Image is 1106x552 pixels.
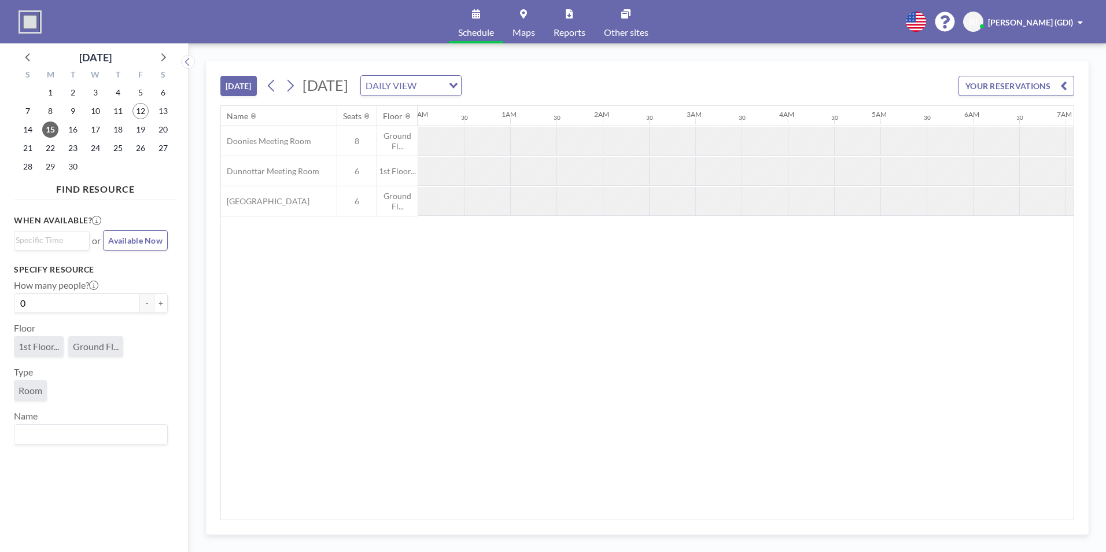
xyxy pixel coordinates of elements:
button: YOUR RESERVATIONS [958,76,1074,96]
span: Monday, September 22, 2025 [42,140,58,156]
span: Available Now [108,235,163,245]
span: K( [969,17,978,27]
div: 7AM [1057,110,1072,119]
div: Seats [343,111,362,122]
label: Floor [14,322,35,334]
button: - [140,293,154,313]
span: Saturday, September 20, 2025 [155,122,171,138]
span: [PERSON_NAME] (GDI) [988,17,1073,27]
span: Tuesday, September 16, 2025 [65,122,81,138]
input: Search for option [16,234,83,246]
div: 3AM [687,110,702,119]
div: F [129,68,152,83]
span: Monday, September 8, 2025 [42,103,58,119]
div: 4AM [779,110,794,119]
label: Type [14,366,33,378]
span: Thursday, September 18, 2025 [110,122,126,138]
span: 1st Floor... [377,166,418,176]
span: 6 [337,166,377,176]
span: Sunday, September 28, 2025 [20,159,36,175]
div: 12AM [409,110,428,119]
div: M [39,68,62,83]
span: Ground Fl... [377,131,418,151]
img: organization-logo [19,10,42,34]
button: Available Now [103,230,168,251]
span: Schedule [458,28,494,37]
span: [DATE] [303,76,348,94]
span: [GEOGRAPHIC_DATA] [221,196,309,207]
span: Wednesday, September 17, 2025 [87,122,104,138]
span: Ground Fl... [73,341,119,352]
input: Search for option [16,427,161,442]
span: Saturday, September 13, 2025 [155,103,171,119]
div: 30 [461,114,468,122]
span: Monday, September 1, 2025 [42,84,58,101]
span: or [92,235,101,246]
span: Friday, September 12, 2025 [132,103,149,119]
button: + [154,293,168,313]
h3: Specify resource [14,264,168,275]
div: 5AM [872,110,887,119]
span: DAILY VIEW [363,78,419,93]
span: Friday, September 19, 2025 [132,122,149,138]
div: S [152,68,174,83]
span: 6 [337,196,377,207]
label: How many people? [14,279,98,291]
span: Sunday, September 14, 2025 [20,122,36,138]
div: 30 [1016,114,1023,122]
label: Name [14,410,38,422]
div: S [17,68,39,83]
div: Floor [383,111,403,122]
span: Friday, September 26, 2025 [132,140,149,156]
span: Thursday, September 4, 2025 [110,84,126,101]
span: Wednesday, September 24, 2025 [87,140,104,156]
button: [DATE] [220,76,257,96]
span: Monday, September 29, 2025 [42,159,58,175]
span: Tuesday, September 9, 2025 [65,103,81,119]
h4: FIND RESOURCE [14,179,177,195]
span: Sunday, September 7, 2025 [20,103,36,119]
span: Friday, September 5, 2025 [132,84,149,101]
div: 2AM [594,110,609,119]
span: Thursday, September 11, 2025 [110,103,126,119]
span: Other sites [604,28,648,37]
span: Room [19,385,42,396]
div: [DATE] [79,49,112,65]
span: Monday, September 15, 2025 [42,122,58,138]
span: Dunnottar Meeting Room [221,166,319,176]
div: T [62,68,84,83]
div: T [106,68,129,83]
span: Saturday, September 27, 2025 [155,140,171,156]
div: 30 [554,114,561,122]
div: 30 [739,114,746,122]
span: Doonies Meeting Room [221,136,311,146]
span: Sunday, September 21, 2025 [20,140,36,156]
div: Search for option [14,231,89,249]
div: 30 [924,114,931,122]
div: W [84,68,107,83]
span: Wednesday, September 10, 2025 [87,103,104,119]
div: Name [227,111,248,122]
span: Wednesday, September 3, 2025 [87,84,104,101]
span: 8 [337,136,377,146]
span: Tuesday, September 30, 2025 [65,159,81,175]
span: Tuesday, September 23, 2025 [65,140,81,156]
span: Ground Fl... [377,191,418,211]
div: Search for option [14,425,167,444]
div: 6AM [964,110,979,119]
div: 30 [831,114,838,122]
input: Search for option [420,78,442,93]
span: Reports [554,28,585,37]
div: Search for option [361,76,461,95]
span: Maps [513,28,535,37]
div: 30 [646,114,653,122]
div: 1AM [502,110,517,119]
span: Saturday, September 6, 2025 [155,84,171,101]
span: Thursday, September 25, 2025 [110,140,126,156]
span: Tuesday, September 2, 2025 [65,84,81,101]
span: 1st Floor... [19,341,59,352]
